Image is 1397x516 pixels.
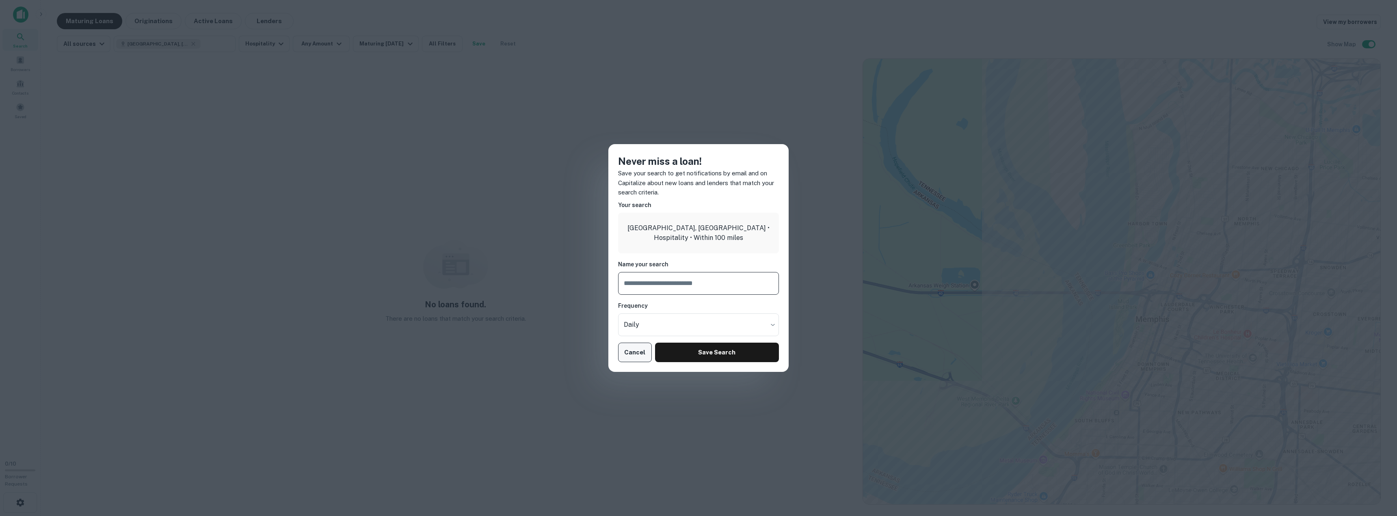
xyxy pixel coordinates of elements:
button: Save Search [655,343,779,362]
button: Cancel [618,343,652,362]
iframe: Chat Widget [1356,451,1397,490]
h6: Your search [618,201,779,209]
h6: Name your search [618,260,779,269]
h4: Never miss a loan! [618,154,779,168]
p: [GEOGRAPHIC_DATA], [GEOGRAPHIC_DATA] • Hospitality • Within 100 miles [625,223,772,243]
div: Without label [618,313,779,336]
h6: Frequency [618,301,779,310]
p: Save your search to get notifications by email and on Capitalize about new loans and lenders that... [618,168,779,197]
